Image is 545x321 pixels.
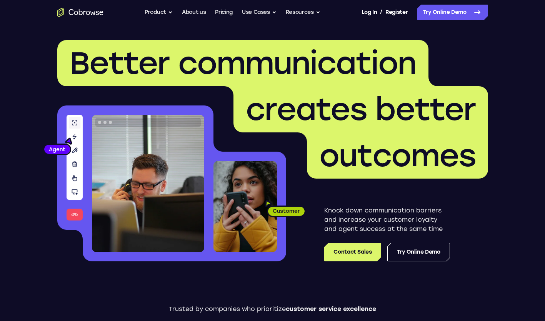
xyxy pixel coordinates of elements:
a: Contact Sales [324,243,381,261]
img: A customer holding their phone [213,161,277,252]
button: Product [145,5,173,20]
a: Go to the home page [57,8,103,17]
span: customer service excellence [286,305,376,313]
button: Use Cases [242,5,277,20]
a: Register [385,5,408,20]
img: A customer support agent talking on the phone [92,115,204,252]
a: Pricing [215,5,233,20]
a: Try Online Demo [417,5,488,20]
a: Try Online Demo [387,243,450,261]
span: / [380,8,382,17]
span: outcomes [319,137,476,174]
p: Knock down communication barriers and increase your customer loyalty and agent success at the sam... [324,206,450,234]
span: Better communication [70,45,416,82]
button: Resources [286,5,320,20]
a: Log In [362,5,377,20]
span: creates better [246,91,476,128]
a: About us [182,5,206,20]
